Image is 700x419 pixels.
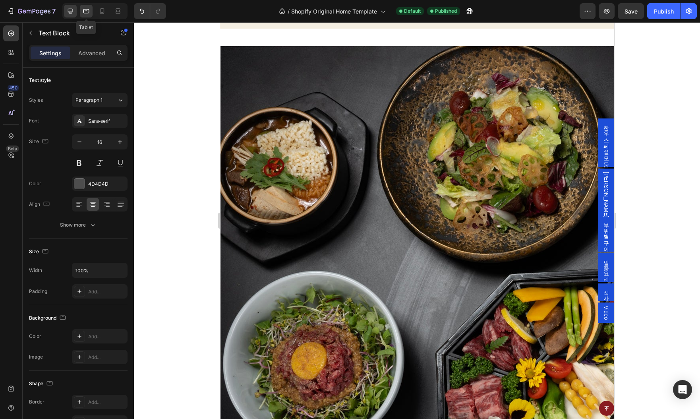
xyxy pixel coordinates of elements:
[60,221,97,229] div: Show more
[29,313,68,324] div: Background
[88,180,126,188] div: 4D4D4D
[29,218,128,232] button: Show more
[382,264,390,275] span: 식사
[29,180,41,187] div: Color
[625,8,638,15] span: Save
[382,234,390,256] span: 일품요리
[29,378,54,389] div: Shape
[88,288,126,295] div: Add...
[78,49,105,57] p: Advanced
[29,398,44,405] div: Border
[29,333,41,340] div: Color
[88,399,126,406] div: Add...
[3,3,59,19] button: 7
[29,246,50,257] div: Size
[29,117,39,124] div: Font
[29,353,43,361] div: Image
[72,93,128,107] button: Paragraph 1
[29,77,51,84] div: Text style
[654,7,674,16] div: Publish
[39,28,106,38] p: Text Block
[134,3,166,19] div: Undo/Redo
[88,333,126,340] div: Add...
[29,136,50,147] div: Size
[291,7,377,16] span: Shopify Original Home Template
[29,199,51,210] div: Align
[75,97,102,104] span: Paragraph 1
[288,7,290,16] span: /
[382,283,390,298] span: Video
[647,3,681,19] button: Publish
[673,380,692,399] div: Open Intercom Messenger
[6,145,19,152] div: Beta
[29,288,47,295] div: Padding
[29,97,43,104] div: Styles
[88,118,126,125] div: Sans-serif
[88,354,126,361] div: Add...
[72,263,127,277] input: Auto
[8,85,19,91] div: 450
[618,3,644,19] button: Save
[39,49,62,57] p: Settings
[29,267,42,274] div: Width
[435,8,457,15] span: Published
[220,22,614,419] iframe: Design area
[52,6,56,16] p: 7
[382,99,390,142] span: 한우 스페셜 모둠
[382,149,390,226] span: [PERSON_NAME] 부위별 구이
[404,8,421,15] span: Default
